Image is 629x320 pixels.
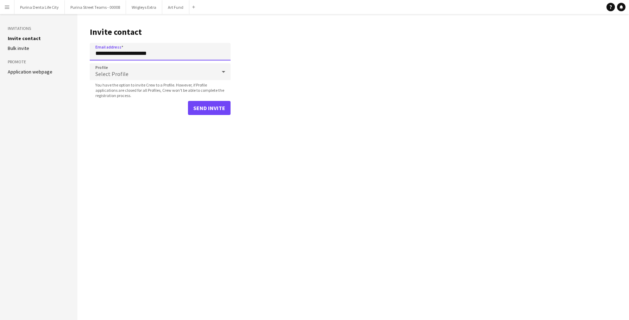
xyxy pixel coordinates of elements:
button: Purina Denta Life City [14,0,65,14]
button: Art Fund [162,0,189,14]
a: Bulk invite [8,45,29,51]
button: Purina Street Teams - 00008 [65,0,126,14]
a: Application webpage [8,69,52,75]
span: You have the option to invite Crew to a Profile. However, if Profile applications are closed for ... [90,82,231,98]
h1: Invite contact [90,27,231,37]
button: Wrigleys Extra [126,0,162,14]
span: Select Profile [95,70,128,77]
h3: Invitations [8,25,70,32]
h3: Promote [8,59,70,65]
a: Invite contact [8,35,41,41]
button: Send invite [188,101,231,115]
